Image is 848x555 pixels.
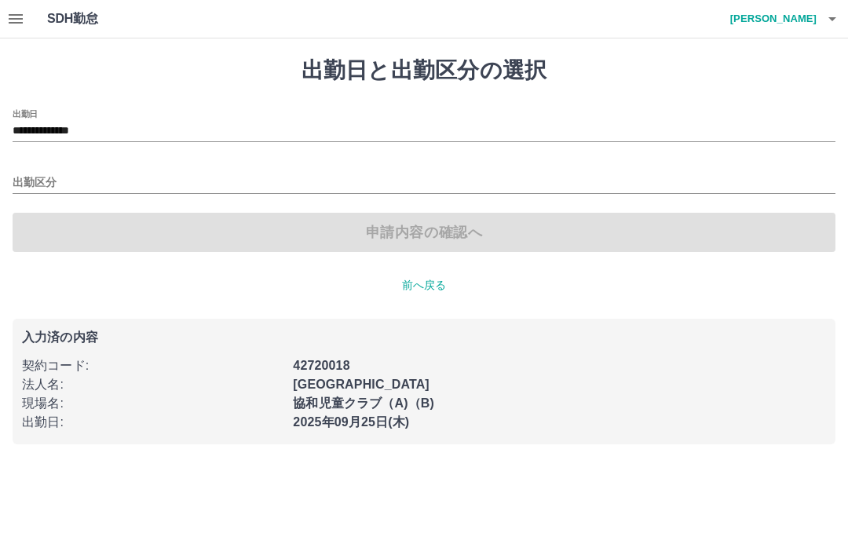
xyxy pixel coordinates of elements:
h1: 出勤日と出勤区分の選択 [13,57,835,84]
label: 出勤日 [13,108,38,119]
p: 入力済の内容 [22,331,826,344]
b: 42720018 [293,359,349,372]
p: 現場名 : [22,394,283,413]
p: 前へ戻る [13,277,835,294]
p: 契約コード : [22,356,283,375]
p: 法人名 : [22,375,283,394]
p: 出勤日 : [22,413,283,432]
b: 2025年09月25日(木) [293,415,409,429]
b: 協和児童クラブ（A)（B) [293,396,434,410]
b: [GEOGRAPHIC_DATA] [293,378,429,391]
